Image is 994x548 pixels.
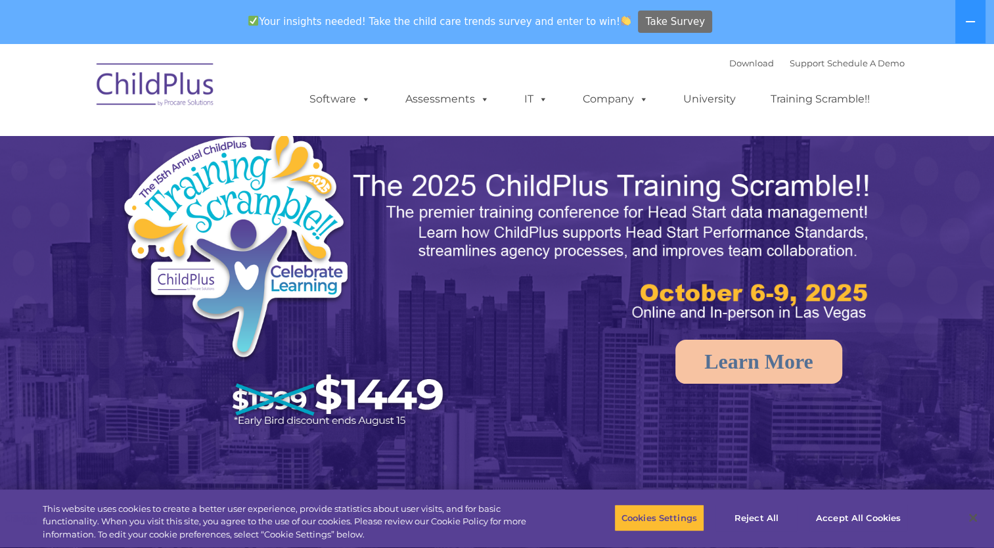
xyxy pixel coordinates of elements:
[646,11,705,34] span: Take Survey
[296,86,384,112] a: Software
[621,16,631,26] img: 👏
[614,504,704,532] button: Cookies Settings
[43,503,547,541] div: This website uses cookies to create a better user experience, provide statistics about user visit...
[670,86,749,112] a: University
[248,16,258,26] img: ✅
[959,503,987,532] button: Close
[511,86,561,112] a: IT
[243,9,637,34] span: Your insights needed! Take the child care trends survey and enter to win!
[809,504,908,532] button: Accept All Cookies
[715,504,798,532] button: Reject All
[675,340,842,384] a: Learn More
[183,141,238,150] span: Phone number
[790,58,825,68] a: Support
[729,58,905,68] font: |
[638,11,712,34] a: Take Survey
[392,86,503,112] a: Assessments
[570,86,662,112] a: Company
[827,58,905,68] a: Schedule A Demo
[90,54,221,120] img: ChildPlus by Procare Solutions
[729,58,774,68] a: Download
[183,87,223,97] span: Last name
[757,86,883,112] a: Training Scramble!!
